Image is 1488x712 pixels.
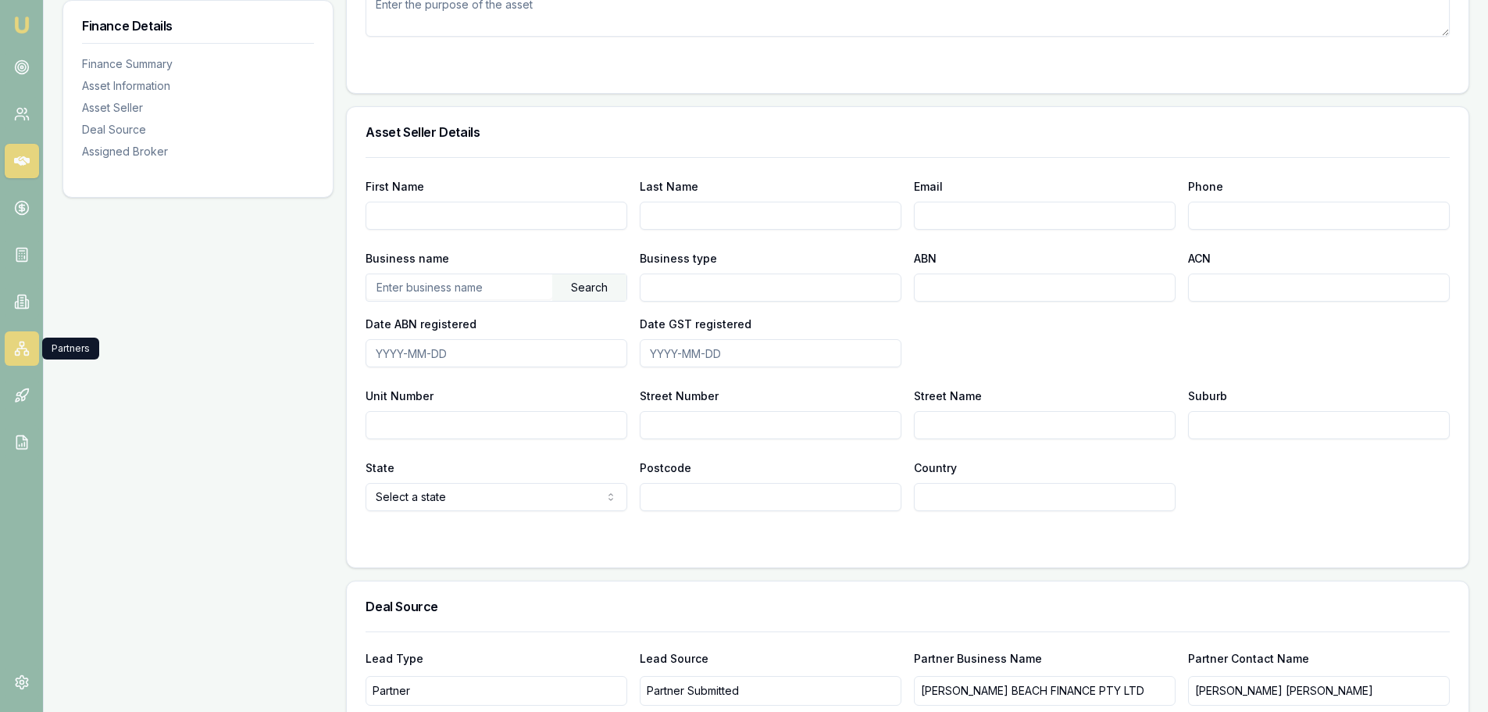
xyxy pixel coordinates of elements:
div: Asset Seller [82,100,314,116]
input: YYYY-MM-DD [640,339,901,367]
p: Partner Business Name [914,651,1176,667]
input: Enter business name [366,274,552,299]
h3: Finance Details [82,20,314,32]
div: Asset Information [82,78,314,94]
h3: Asset Seller Details [366,126,1450,138]
label: Business type [640,252,717,265]
p: Partner Submitted [647,683,739,699]
label: Street Name [914,389,982,403]
h3: Deal Source [366,600,1450,613]
p: Lead Source [640,651,901,667]
div: Deal Source [82,122,314,138]
label: Postcode [640,461,691,474]
p: Lead Type [366,651,627,667]
label: Country [914,461,957,474]
label: ABN [914,252,937,265]
label: Suburb [1188,389,1227,403]
label: First Name [366,180,424,193]
label: Date ABN registered [366,317,476,331]
div: Partners [42,338,99,360]
p: Partner Contact Name [1188,651,1450,667]
p: Partner [373,683,410,699]
label: Date GST registered [640,317,751,331]
div: Finance Summary [82,56,314,72]
div: Search [552,274,626,301]
label: Email [914,180,943,193]
label: ACN [1188,252,1211,265]
label: Street Number [640,389,719,403]
input: YYYY-MM-DD [366,339,627,367]
label: State [366,461,394,474]
p: [PERSON_NAME] BEACH FINANCE PTY LTD [921,683,1144,699]
label: Unit Number [366,389,434,403]
label: Phone [1188,180,1223,193]
label: Business name [366,252,449,265]
div: Assigned Broker [82,144,314,159]
p: [PERSON_NAME] [PERSON_NAME] [1195,683,1373,699]
label: Last Name [640,180,698,193]
img: emu-icon-u.png [12,16,31,34]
